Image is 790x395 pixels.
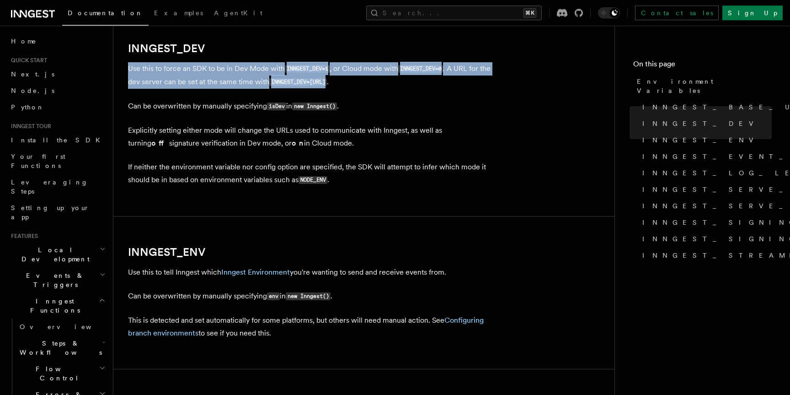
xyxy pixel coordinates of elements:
[16,319,107,335] a: Overview
[151,139,169,147] strong: off
[221,268,290,276] a: Inngest Environment
[128,161,494,187] p: If neither the environment variable nor config option are specified, the SDK will attempt to infe...
[11,103,44,111] span: Python
[128,246,205,259] a: INNGEST_ENV
[128,316,484,337] a: Configuring branch environments
[16,361,107,386] button: Flow Control
[642,135,759,145] span: INNGEST_ENV
[128,62,494,89] p: Use this to force an SDK to be in Dev Mode with , or Cloud mode with . A URL for the dev server c...
[128,124,494,150] p: Explicitly setting either mode will change the URLs used to communicate with Inngest, as well as ...
[639,198,772,214] a: INNGEST_SERVE_PATH
[208,3,268,25] a: AgentKit
[635,5,719,20] a: Contact sales
[523,8,536,17] kbd: ⌘K
[639,99,772,115] a: INNGEST_BASE_URL
[292,139,304,147] strong: on
[639,231,772,247] a: INNGEST_SIGNING_KEY_FALLBACK
[639,181,772,198] a: INNGEST_SERVE_HOST
[639,247,772,264] a: INNGEST_STREAMING
[7,132,107,148] a: Install the SDK
[16,335,107,361] button: Steps & Workflows
[7,66,107,82] a: Next.js
[633,59,772,73] h4: On this page
[642,119,759,128] span: INNGEST_DEV
[7,271,100,289] span: Events & Triggers
[128,290,494,303] p: Can be overwritten by manually specifying in .
[128,266,494,279] p: Use this to tell Inngest which you're wanting to send and receive events from.
[214,9,262,16] span: AgentKit
[7,245,100,264] span: Local Development
[398,65,443,73] code: INNGEST_DEV=0
[7,233,38,240] span: Features
[269,78,327,86] code: INNGEST_DEV=[URL]
[128,314,494,340] p: This is detected and set automatically for some platforms, but others will need manual action. Se...
[286,292,331,300] code: new Inngest()
[11,70,54,78] span: Next.js
[639,148,772,165] a: INNGEST_EVENT_KEY
[7,242,107,267] button: Local Development
[267,103,286,110] code: isDev
[7,82,107,99] a: Node.js
[7,293,107,319] button: Inngest Functions
[11,204,90,221] span: Setting up your app
[11,87,54,94] span: Node.js
[11,37,37,46] span: Home
[7,200,107,225] a: Setting up your app
[7,174,107,200] a: Leveraging Steps
[7,297,99,315] span: Inngest Functions
[285,65,330,73] code: INNGEST_DEV=1
[16,339,102,357] span: Steps & Workflows
[7,148,107,174] a: Your first Functions
[128,100,494,113] p: Can be overwritten by manually specifying in .
[722,5,783,20] a: Sign Up
[16,364,99,383] span: Flow Control
[11,179,88,195] span: Leveraging Steps
[7,123,51,130] span: Inngest tour
[11,153,65,169] span: Your first Functions
[7,99,107,115] a: Python
[637,77,772,95] span: Environment Variables
[598,7,620,18] button: Toggle dark mode
[11,136,106,144] span: Install the SDK
[62,3,149,26] a: Documentation
[299,176,327,184] code: NODE_ENV
[68,9,143,16] span: Documentation
[639,165,772,181] a: INNGEST_LOG_LEVEL
[20,323,114,330] span: Overview
[7,267,107,293] button: Events & Triggers
[128,42,205,55] a: INNGEST_DEV
[639,115,772,132] a: INNGEST_DEV
[366,5,542,20] button: Search...⌘K
[633,73,772,99] a: Environment Variables
[7,33,107,49] a: Home
[149,3,208,25] a: Examples
[639,214,772,231] a: INNGEST_SIGNING_KEY
[267,292,280,300] code: env
[154,9,203,16] span: Examples
[292,103,337,110] code: new Inngest()
[639,132,772,148] a: INNGEST_ENV
[7,57,47,64] span: Quick start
